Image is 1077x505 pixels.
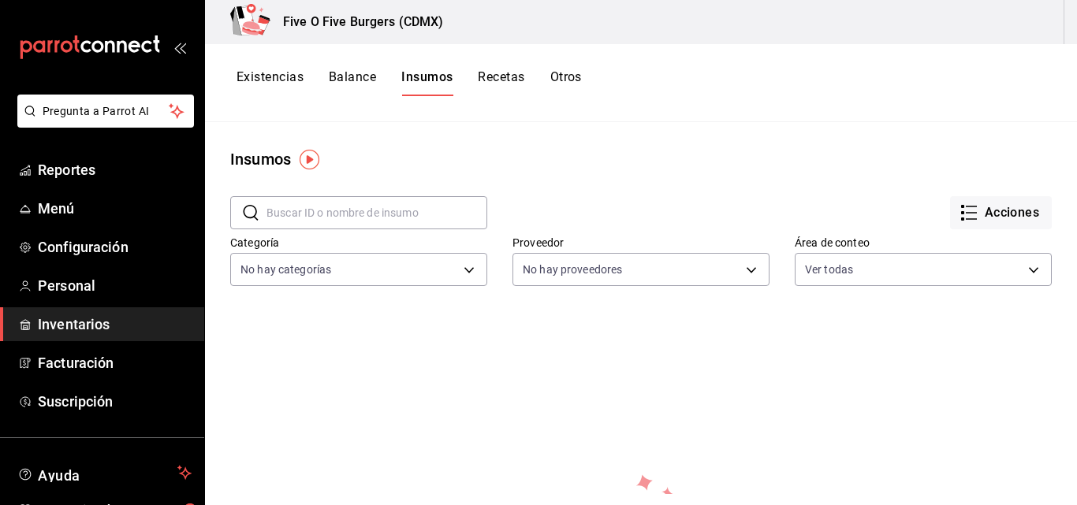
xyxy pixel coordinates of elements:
button: open_drawer_menu [173,41,186,54]
span: Personal [38,275,192,296]
h3: Five O Five Burgers (CDMX) [270,13,443,32]
span: Inventarios [38,314,192,335]
a: Pregunta a Parrot AI [11,114,194,131]
span: Ver todas [805,262,853,277]
span: Ayuda [38,463,171,482]
input: Buscar ID o nombre de insumo [266,197,487,228]
span: Reportes [38,159,192,180]
button: Otros [550,69,582,96]
div: Insumos [230,147,291,171]
span: Facturación [38,352,192,373]
span: Menú [38,198,192,219]
button: Recetas [478,69,524,96]
button: Existencias [237,69,304,96]
img: Tooltip marker [300,150,319,169]
button: Pregunta a Parrot AI [17,95,194,128]
label: Proveedor [512,237,770,248]
label: Categoría [230,237,487,248]
span: Suscripción [38,391,192,412]
span: Pregunta a Parrot AI [43,103,170,120]
span: No hay proveedores [523,262,622,277]
button: Acciones [950,196,1052,229]
label: Área de conteo [795,237,1052,248]
span: No hay categorías [240,262,331,277]
button: Insumos [401,69,453,96]
button: Balance [329,69,376,96]
span: Configuración [38,236,192,258]
div: navigation tabs [237,69,582,96]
